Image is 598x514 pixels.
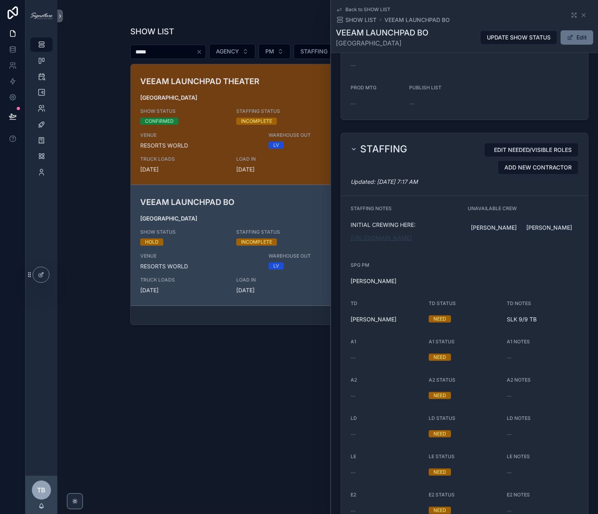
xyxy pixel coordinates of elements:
button: UPDATE SHOW STATUS [480,30,557,45]
span: LE NOTES [507,453,530,459]
span: LE [351,453,356,459]
div: NEED [433,430,446,437]
span: TD STATUS [429,300,456,306]
div: scrollable content [25,32,57,190]
span: UNAVAILABLE CREW [468,205,517,211]
span: PM [265,47,274,55]
a: [PERSON_NAME] [351,277,396,285]
div: LV [273,142,279,149]
span: Back to SHOW LIST [345,6,390,13]
span: STAFFING STATUS [236,229,323,235]
span: -- [507,430,512,438]
span: ADD NEW CONTRACTOR [504,163,572,171]
span: A2 [351,377,357,383]
a: [PERSON_NAME] [523,222,575,233]
span: VENUE [140,253,259,259]
div: HOLD [145,238,159,246]
a: VEEAM LAUNCHPAD BO [384,16,450,24]
a: [PERSON_NAME] [468,222,520,233]
span: TRUCK LOADS [140,277,227,283]
em: Updated: [DATE] 7:17 AM [351,178,418,185]
span: [DATE] [140,165,227,173]
a: Back to SHOW LIST [336,6,390,13]
span: SHOW STATUS [140,108,227,114]
div: INCOMPLETE [241,118,272,125]
div: NEED [433,392,446,399]
button: Select Button [259,44,290,59]
span: A2 NOTES [507,377,531,383]
h1: SHOW LIST [130,26,174,37]
button: Select Button [209,44,255,59]
span: LE STATUS [429,453,455,459]
span: A1 NOTES [507,339,530,345]
span: LD STATUS [429,415,455,421]
span: A1 STATUS [429,339,455,345]
span: LD [351,415,357,421]
span: -- [507,469,512,477]
span: [DATE] [140,286,227,294]
span: A2 STATUS [429,377,455,383]
strong: [GEOGRAPHIC_DATA] [140,94,197,101]
span: TB [37,485,46,495]
h1: VEEAM LAUNCHPAD BO [336,27,428,38]
span: TD [351,300,357,306]
button: ADD NEW CONTRACTOR [498,160,578,175]
h3: VEEAM LAUNCHPAD BO [140,196,387,208]
img: App logo [30,13,53,19]
button: Edit [561,30,593,45]
span: STAFFING [300,47,327,55]
span: -- [351,430,355,438]
span: PUBLISH LIST [409,85,441,91]
h2: STAFFING [360,143,407,156]
span: SHOW STATUS [140,229,227,235]
button: Clear [196,49,206,55]
div: NEED [433,469,446,476]
div: NEED [433,315,446,323]
p: INITIAL CREWING HERE: [351,221,461,229]
span: -- [409,100,414,108]
span: VENUE [140,132,259,138]
a: [URL][DOMAIN_NAME] [351,234,412,241]
span: -- [507,354,512,362]
span: LD NOTES [507,415,531,421]
span: E2 STATUS [429,492,455,498]
span: AGENCY [216,47,239,55]
span: WAREHOUSE OUT [269,253,387,259]
span: -- [507,392,512,400]
a: VEEAM LAUNCHPAD THEATER[GEOGRAPHIC_DATA]SHOW STATUSCONFIRMEDSTAFFING STATUSINCOMPLETEAGENCYEEGSPG... [131,64,525,185]
strong: [GEOGRAPHIC_DATA] [140,215,197,222]
span: -- [351,354,355,362]
button: Select Button [294,44,344,59]
span: RESORTS WORLD [140,142,259,150]
span: E2 NOTES [507,492,530,498]
a: VEEAM LAUNCHPAD BO[GEOGRAPHIC_DATA]SHOW STATUSHOLDSTAFFING STATUSINCOMPLETEAGENCYEEGSPG PM[PERSON... [131,185,525,305]
span: [PERSON_NAME] [526,224,572,232]
span: EDIT NEEDED/VISIBLE ROLES [494,146,572,154]
div: NEED [433,354,446,361]
span: PROD MTG [351,85,376,91]
span: E2 [351,492,356,498]
span: SHOW LIST [345,16,376,24]
span: [PERSON_NAME] [471,224,517,232]
span: STAFFING NOTES [351,205,392,211]
span: TD NOTES [507,300,531,306]
span: -- [351,100,355,108]
span: SLK 9/9 TB [507,315,578,323]
span: [DATE] [236,286,323,294]
span: UPDATE SHOW STATUS [487,33,551,41]
span: [GEOGRAPHIC_DATA] [336,38,428,48]
a: [PERSON_NAME] [351,315,396,323]
button: EDIT NEEDED/VISIBLE ROLES [484,143,578,157]
span: -- [351,392,355,400]
span: LOAD IN [236,156,323,162]
div: NEED [433,507,446,514]
h3: VEEAM LAUNCHPAD THEATER [140,75,387,87]
span: -- [351,61,355,69]
span: A1 [351,339,356,345]
span: LOAD IN [236,277,323,283]
span: [DATE] [236,165,323,173]
div: CONFIRMED [145,118,174,125]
